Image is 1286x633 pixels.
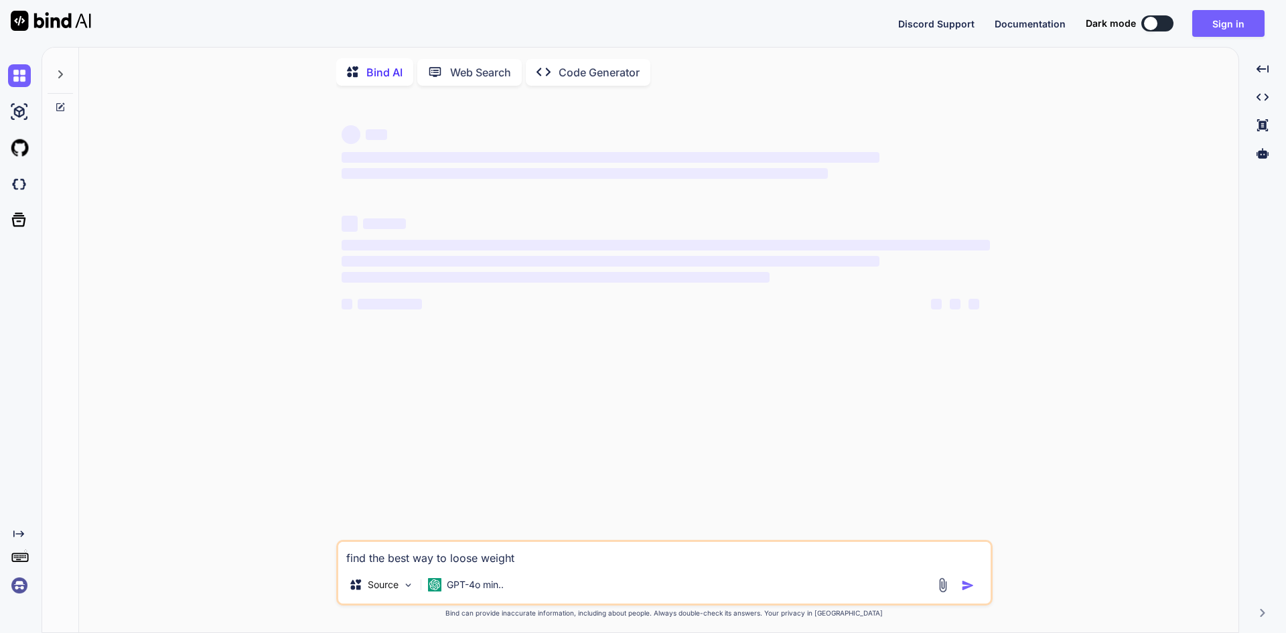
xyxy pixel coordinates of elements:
img: githubLight [8,137,31,159]
span: ‌ [950,299,960,309]
img: icon [961,579,975,592]
span: ‌ [342,216,358,232]
button: Discord Support [898,17,975,31]
span: Dark mode [1086,17,1136,30]
span: ‌ [342,152,879,163]
textarea: find the best way to loose weight [338,542,991,566]
span: Discord Support [898,18,975,29]
img: signin [8,574,31,597]
p: GPT-4o min.. [447,578,504,591]
span: ‌ [342,125,360,144]
img: chat [8,64,31,87]
p: Code Generator [559,64,640,80]
span: ‌ [342,240,990,251]
button: Sign in [1192,10,1265,37]
img: Bind AI [11,11,91,31]
img: Pick Models [403,579,414,591]
span: Documentation [995,18,1066,29]
img: ai-studio [8,100,31,123]
span: ‌ [342,256,879,267]
span: ‌ [342,168,828,179]
p: Bind AI [366,64,403,80]
img: GPT-4o mini [428,578,441,591]
span: ‌ [366,129,387,140]
img: attachment [935,577,950,593]
img: darkCloudIdeIcon [8,173,31,196]
button: Documentation [995,17,1066,31]
span: ‌ [969,299,979,309]
span: ‌ [363,218,406,229]
span: ‌ [342,272,770,283]
p: Source [368,578,399,591]
p: Web Search [450,64,511,80]
span: ‌ [342,299,352,309]
span: ‌ [931,299,942,309]
p: Bind can provide inaccurate information, including about people. Always double-check its answers.... [336,608,993,618]
span: ‌ [358,299,422,309]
